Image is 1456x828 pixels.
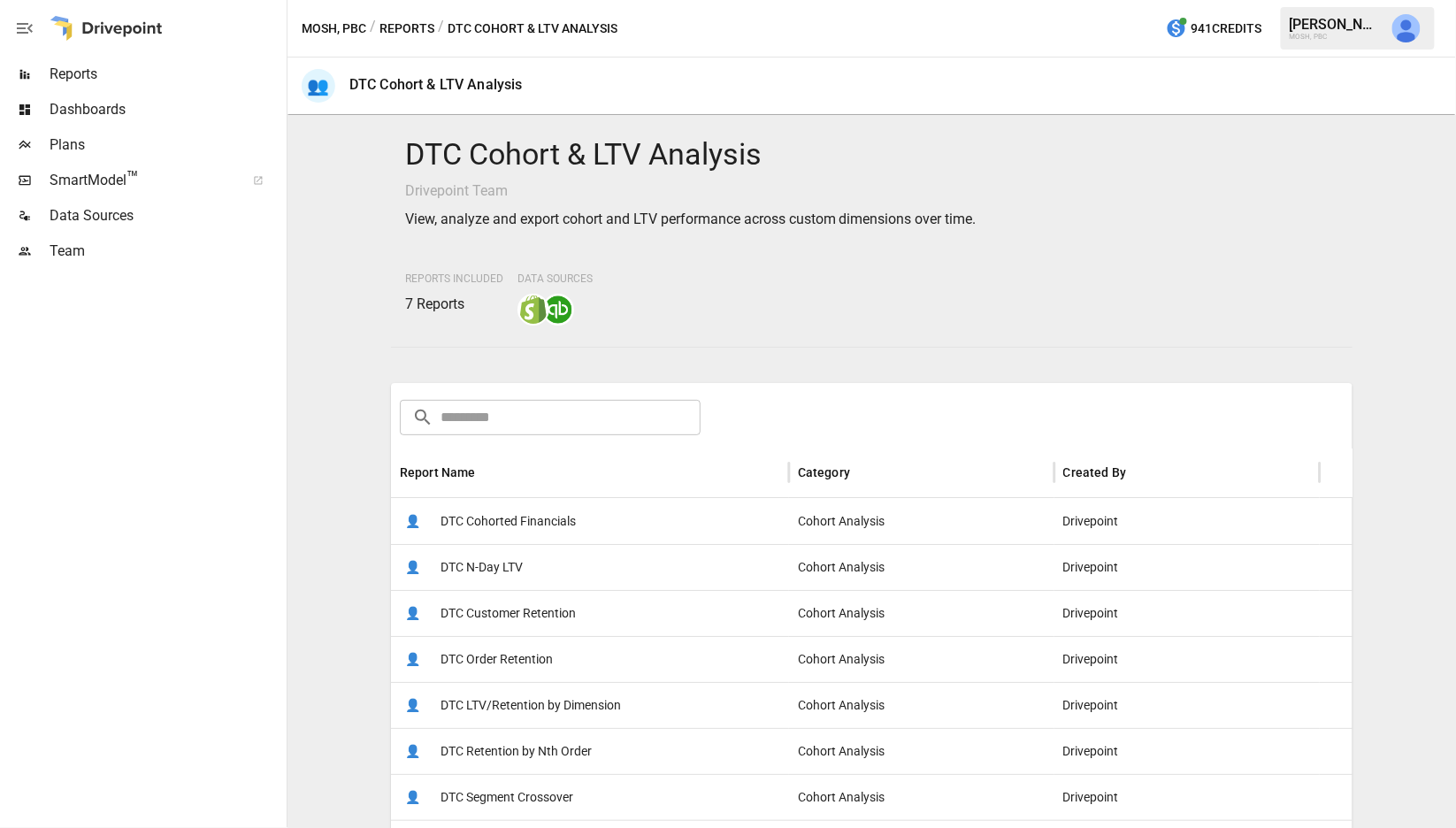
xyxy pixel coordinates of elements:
div: Drivepoint [1054,682,1320,728]
span: 👤 [400,784,426,810]
button: 941Credits [1159,12,1269,45]
div: MOSH, PBC [1290,33,1382,41]
div: Cohort Analysis [789,636,1054,682]
p: 7 Reports [405,294,503,315]
div: Cohort Analysis [789,544,1054,590]
div: / [370,18,376,40]
button: Sort [852,460,877,485]
div: / [438,18,444,40]
p: View, analyze and export cohort and LTV performance across custom dimensions over time. [405,209,1339,230]
button: MOSH, PBC [302,18,366,40]
img: quickbooks [544,295,572,324]
h4: DTC Cohort & LTV Analysis [405,136,1339,173]
span: Data Sources [517,272,593,285]
span: DTC LTV/Retention by Dimension [441,683,621,728]
div: Cohort Analysis [789,590,1054,636]
button: Reports [379,18,434,40]
img: Jeff Gamsey [1392,14,1421,42]
div: 👥 [302,69,335,103]
span: Team [50,241,283,262]
span: SmartModel [50,170,234,191]
div: Report Name [400,465,476,479]
span: DTC Customer Retention [441,591,576,636]
div: Drivepoint [1054,728,1320,774]
div: Cohort Analysis [789,498,1054,544]
div: Cohort Analysis [789,728,1054,774]
span: DTC N-Day LTV [441,545,523,590]
span: DTC Cohorted Financials [441,499,576,544]
span: Reports Included [405,272,503,285]
span: ™ [126,167,139,189]
div: Cohort Analysis [789,682,1054,728]
div: DTC Cohort & LTV Analysis [349,76,523,93]
img: shopify [519,295,548,324]
div: [PERSON_NAME] [1290,16,1382,33]
span: DTC Segment Crossover [441,775,573,820]
div: Drivepoint [1054,544,1320,590]
button: Sort [478,460,502,485]
div: Drivepoint [1054,636,1320,682]
div: Created By [1063,465,1127,479]
span: 👤 [400,508,426,534]
span: Reports [50,64,283,85]
span: 👤 [400,554,426,580]
span: DTC Order Retention [441,637,553,682]
span: 👤 [400,600,426,626]
span: Dashboards [50,99,283,120]
span: Data Sources [50,205,283,226]
div: Drivepoint [1054,498,1320,544]
div: Drivepoint [1054,590,1320,636]
div: Category [798,465,850,479]
button: Sort [1128,460,1153,485]
span: 👤 [400,646,426,672]
span: 941 Credits [1192,18,1262,40]
button: Jeff Gamsey [1382,4,1431,53]
p: Drivepoint Team [405,180,1339,202]
span: 👤 [400,692,426,718]
div: Drivepoint [1054,774,1320,820]
div: Cohort Analysis [789,774,1054,820]
span: 👤 [400,738,426,764]
span: DTC Retention by Nth Order [441,729,592,774]
span: Plans [50,134,283,156]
